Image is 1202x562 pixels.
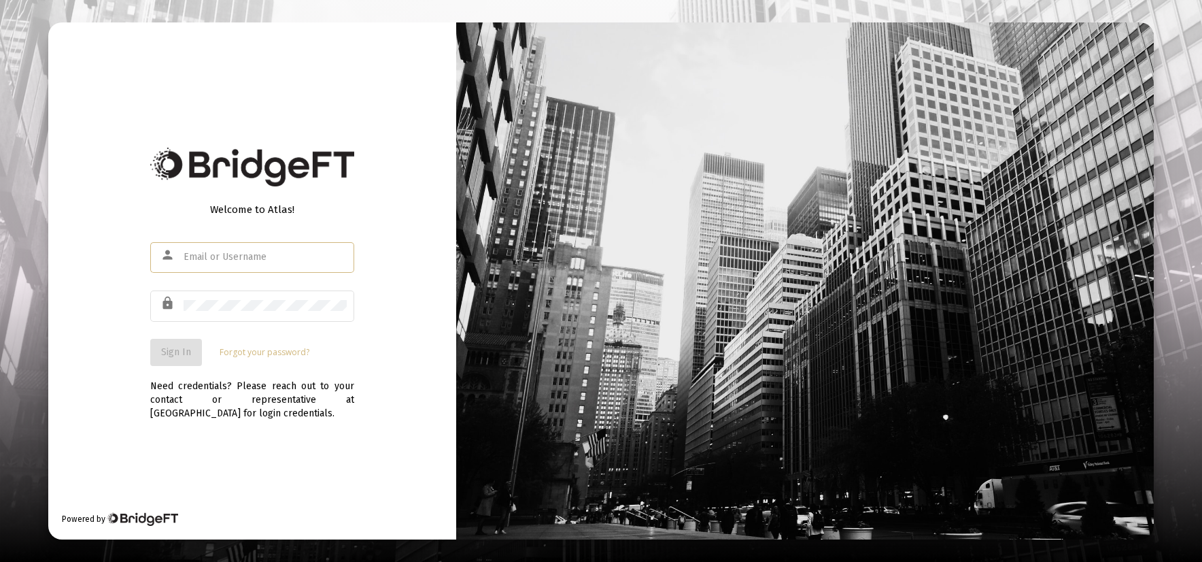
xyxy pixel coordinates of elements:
div: Welcome to Atlas! [150,203,354,216]
div: Powered by [62,512,178,526]
mat-icon: person [160,247,177,263]
img: Bridge Financial Technology Logo [150,148,354,186]
a: Forgot your password? [220,346,309,359]
input: Email or Username [184,252,347,263]
div: Need credentials? Please reach out to your contact or representative at [GEOGRAPHIC_DATA] for log... [150,366,354,420]
button: Sign In [150,339,202,366]
mat-icon: lock [160,295,177,312]
span: Sign In [161,346,191,358]
img: Bridge Financial Technology Logo [107,512,178,526]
